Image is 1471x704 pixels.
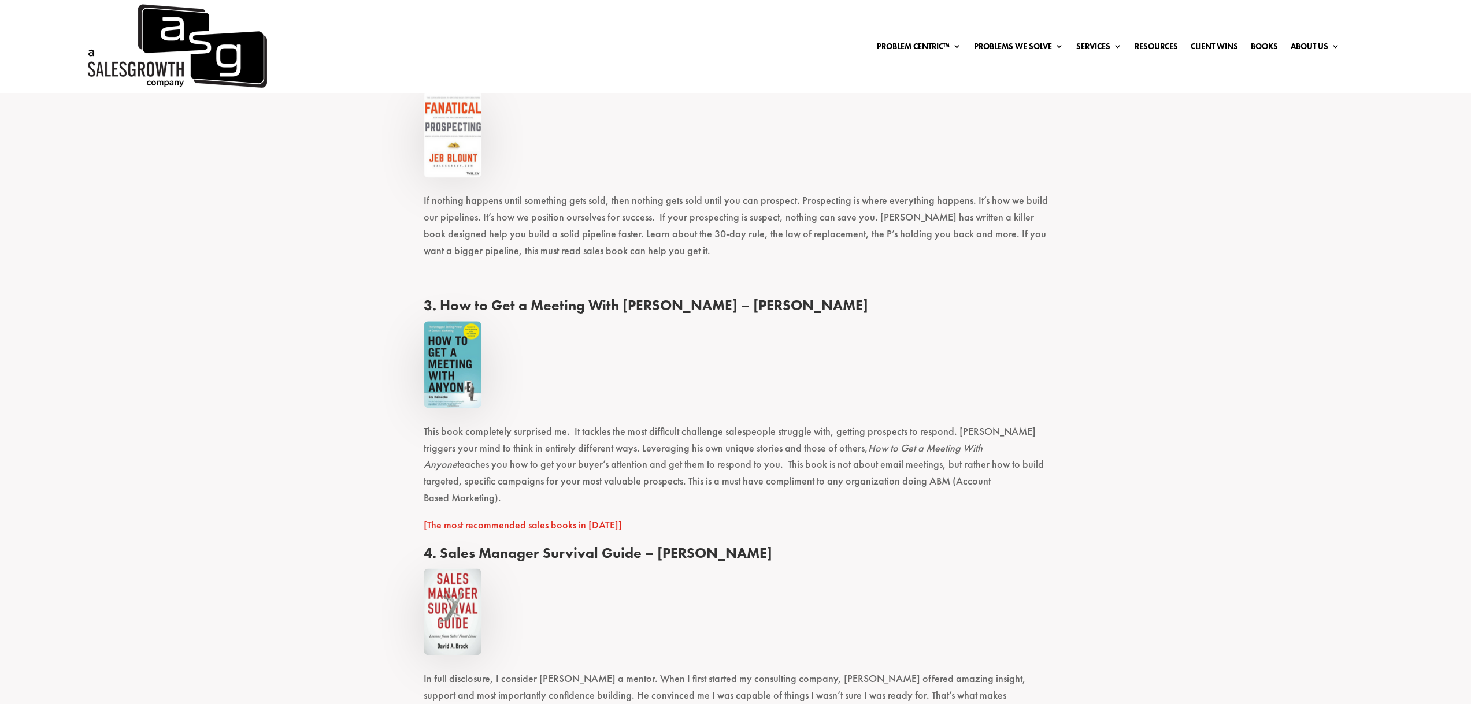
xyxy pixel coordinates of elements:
[1076,42,1121,55] a: Services
[876,42,961,55] a: Problem Centric™
[424,544,1048,569] h4: 4. Sales Manager Survival Guide – [PERSON_NAME]
[1250,42,1277,55] a: Books
[424,91,481,177] img: fanatical
[1134,42,1177,55] a: Resources
[424,423,1048,517] p: This book completely surprised me. It tackles the most difficult challenge salespeople struggle w...
[424,518,622,531] a: [The most recommended sales books in [DATE]]
[424,192,1048,269] p: If nothing happens until something gets sold, then nothing gets sold until you can prospect. Pros...
[1190,42,1237,55] a: Client Wins
[973,42,1063,55] a: Problems We Solve
[424,441,983,471] em: How to Get a Meeting With Anyone
[1290,42,1339,55] a: About Us
[424,321,481,408] img: how-to-get-a-meeting-with-anyone
[424,296,1048,321] h4: 3. How to Get a Meeting With [PERSON_NAME] – [PERSON_NAME]
[424,568,481,655] img: survival-guide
